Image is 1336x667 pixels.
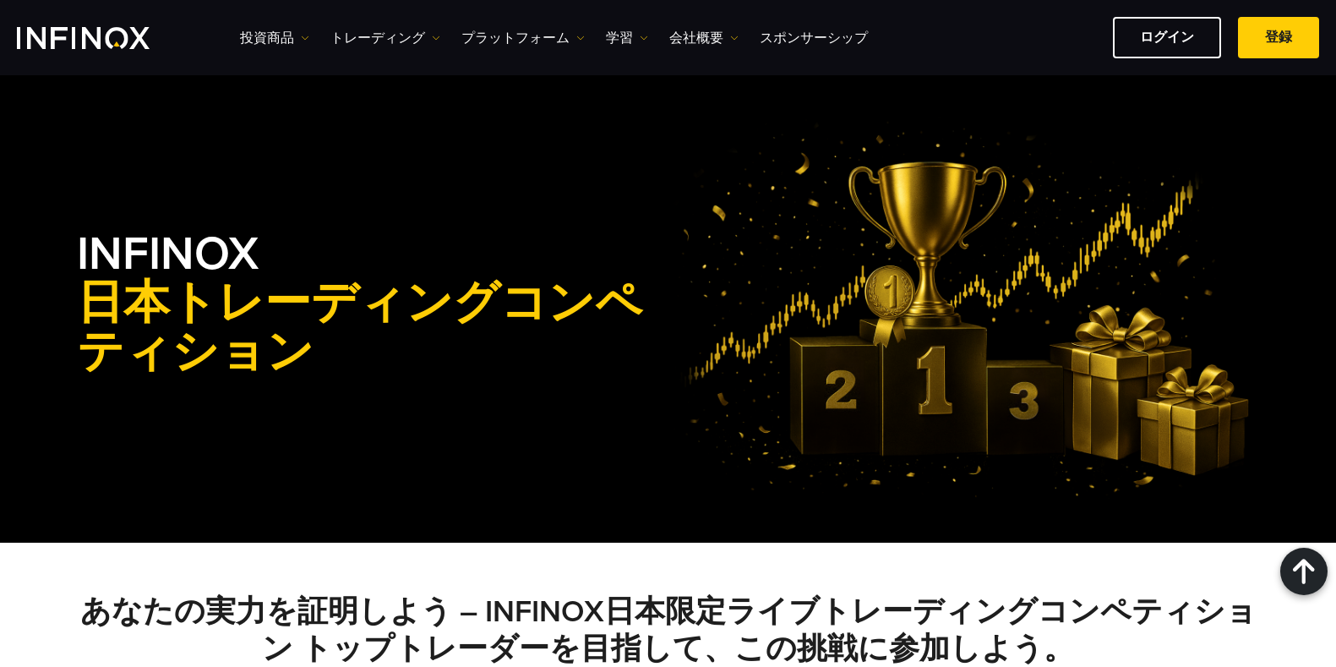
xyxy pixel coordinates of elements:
[80,593,1257,667] strong: あなたの実力を証明しよう – INFINOX日本限定ライブトレーディングコンペティション トップトレーダーを目指して、この挑戦に参加しよう。
[77,227,668,380] strong: INFINOX
[1113,17,1221,58] a: ログイン
[606,28,648,48] a: 学習
[77,280,668,378] span: 日本トレーディングコンペティション
[669,28,739,48] a: 会社概要
[760,28,868,48] a: スポンサーシップ
[240,28,309,48] a: 投資商品
[1238,17,1319,58] a: 登録
[17,27,189,49] a: INFINOX Logo
[330,28,440,48] a: トレーディング
[461,28,585,48] a: プラットフォーム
